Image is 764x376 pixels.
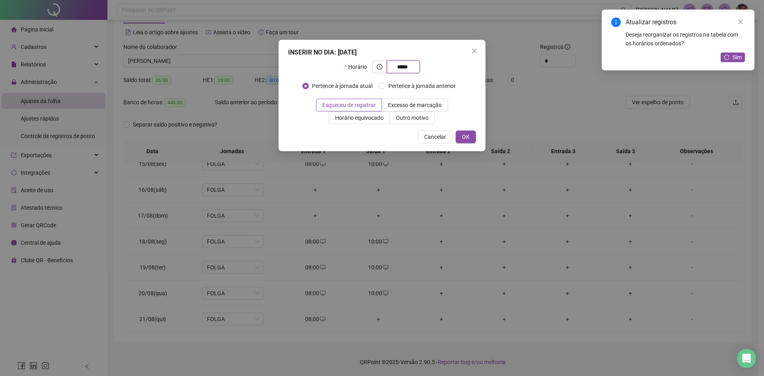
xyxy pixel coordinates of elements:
[611,18,621,27] span: info-circle
[385,82,459,90] span: Pertence à jornada anterior
[462,132,470,141] span: OK
[424,132,446,141] span: Cancelar
[456,131,476,143] button: OK
[721,53,745,62] button: Sim
[626,30,745,48] div: Deseja reorganizar os registros na tabela com os horários ordenados?
[322,102,376,108] span: Esqueceu de registrar
[733,53,742,62] span: Sim
[288,48,476,57] div: INSERIR NO DIA : [DATE]
[736,18,745,26] a: Close
[737,349,756,368] div: Open Intercom Messenger
[738,19,743,25] span: close
[309,82,376,90] span: Pertence à jornada atual
[388,102,442,108] span: Excesso de marcação
[626,18,745,27] div: Atualizar registros
[724,55,729,60] span: reload
[468,45,481,57] button: Close
[335,115,384,121] span: Horário equivocado
[471,48,477,54] span: close
[418,131,452,143] button: Cancelar
[344,60,372,73] label: Horário
[396,115,429,121] span: Outro motivo
[377,64,382,70] span: clock-circle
